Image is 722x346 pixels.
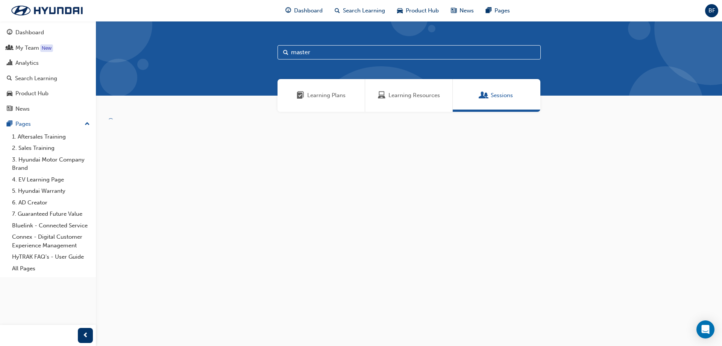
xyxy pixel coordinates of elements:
a: 7. Guaranteed Future Value [9,208,93,220]
span: news-icon [7,106,12,113]
span: Learning Plans [297,91,304,100]
a: SessionsSessions [453,79,540,112]
button: Pages [3,117,93,131]
span: car-icon [7,90,12,97]
span: Sessions [480,91,488,100]
div: Search Learning [15,74,57,83]
span: guage-icon [285,6,291,15]
a: 2. Sales Training [9,142,93,154]
a: pages-iconPages [480,3,516,18]
span: car-icon [397,6,403,15]
a: guage-iconDashboard [279,3,329,18]
span: people-icon [7,45,12,52]
span: News [460,6,474,15]
a: Bluelink - Connected Service [9,220,93,232]
a: News [3,102,93,116]
div: My Team [15,44,39,52]
span: prev-icon [83,331,88,340]
a: 3. Hyundai Motor Company Brand [9,154,93,174]
span: search-icon [335,6,340,15]
div: Dashboard [15,28,44,37]
div: Pages [15,120,31,128]
input: Search... [278,45,541,59]
a: My Team [3,41,93,55]
span: Product Hub [406,6,439,15]
a: Product Hub [3,87,93,101]
span: Learning Resources [388,91,440,100]
a: 1. Aftersales Training [9,131,93,143]
span: pages-icon [486,6,491,15]
span: Sessions [491,91,513,100]
a: Learning ResourcesLearning Resources [365,79,453,112]
button: DashboardMy TeamAnalyticsSearch LearningProduct HubNews [3,24,93,117]
div: Product Hub [15,89,49,98]
a: 5. Hyundai Warranty [9,185,93,197]
span: pages-icon [7,121,12,128]
span: Search [283,48,288,57]
a: Dashboard [3,26,93,40]
a: Learning PlansLearning Plans [278,79,365,112]
a: All Pages [9,263,93,274]
div: Analytics [15,59,39,67]
a: 6. AD Creator [9,197,93,209]
span: news-icon [451,6,457,15]
a: car-iconProduct Hub [391,3,445,18]
a: search-iconSearch Learning [329,3,391,18]
span: BF [708,6,715,15]
span: Pages [494,6,510,15]
a: Analytics [3,56,93,70]
span: search-icon [7,75,12,82]
a: Connex - Digital Customer Experience Management [9,231,93,251]
a: news-iconNews [445,3,480,18]
span: Learning Plans [307,91,346,100]
span: chart-icon [7,60,12,67]
div: Tooltip anchor [40,44,53,52]
span: guage-icon [7,29,12,36]
span: Dashboard [294,6,323,15]
div: Open Intercom Messenger [696,320,714,338]
span: Learning Resources [378,91,385,100]
div: News [15,105,30,113]
img: Trak [4,3,90,18]
span: up-icon [85,119,90,129]
span: Search Learning [343,6,385,15]
a: 4. EV Learning Page [9,174,93,186]
a: Search Learning [3,72,93,85]
button: BF [705,4,718,17]
a: HyTRAK FAQ's - User Guide [9,251,93,263]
